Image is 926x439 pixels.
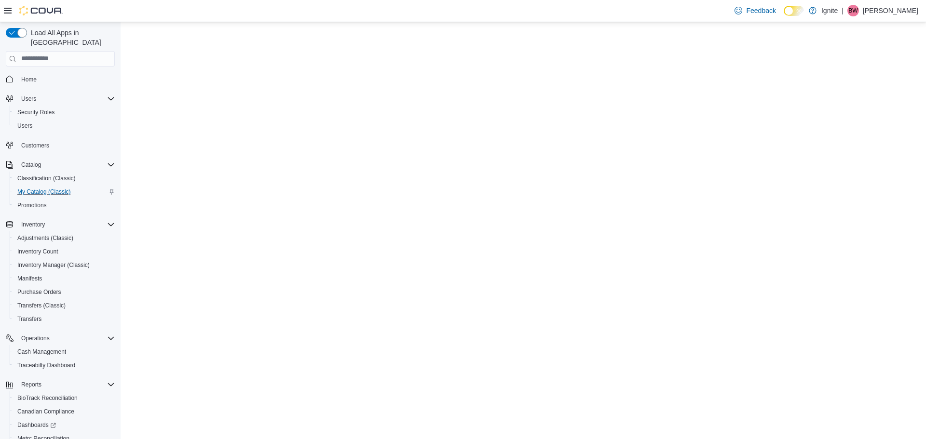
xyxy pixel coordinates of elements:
span: Inventory Manager (Classic) [17,261,90,269]
a: Dashboards [10,418,119,432]
a: Inventory Manager (Classic) [14,259,94,271]
a: Classification (Classic) [14,173,80,184]
span: Home [17,73,115,85]
span: Reports [17,379,115,390]
span: Manifests [14,273,115,284]
span: Transfers [14,313,115,325]
span: Users [21,95,36,103]
button: Catalog [17,159,45,171]
span: Catalog [17,159,115,171]
button: Canadian Compliance [10,405,119,418]
span: Canadian Compliance [14,406,115,417]
span: Cash Management [17,348,66,356]
button: Transfers (Classic) [10,299,119,312]
p: Ignite [821,5,838,16]
span: Traceabilty Dashboard [17,361,75,369]
button: Customers [2,138,119,152]
a: Promotions [14,200,51,211]
a: Canadian Compliance [14,406,78,417]
span: Dashboards [17,421,56,429]
span: BW [848,5,858,16]
a: Transfers [14,313,45,325]
span: Inventory Manager (Classic) [14,259,115,271]
button: Operations [17,333,54,344]
button: Transfers [10,312,119,326]
button: Security Roles [10,106,119,119]
span: Transfers (Classic) [17,302,66,309]
a: Home [17,74,41,85]
a: Inventory Count [14,246,62,257]
button: Users [10,119,119,133]
span: Operations [21,334,50,342]
a: Feedback [731,1,779,20]
button: Classification (Classic) [10,172,119,185]
p: | [842,5,844,16]
span: Inventory Count [17,248,58,255]
button: Inventory [2,218,119,231]
span: My Catalog (Classic) [14,186,115,198]
span: Transfers [17,315,41,323]
a: My Catalog (Classic) [14,186,75,198]
button: Users [2,92,119,106]
button: My Catalog (Classic) [10,185,119,199]
button: Inventory Manager (Classic) [10,258,119,272]
span: Manifests [17,275,42,282]
span: Promotions [17,201,47,209]
button: BioTrack Reconciliation [10,391,119,405]
button: Home [2,72,119,86]
span: Reports [21,381,41,388]
a: Adjustments (Classic) [14,232,77,244]
span: Inventory Count [14,246,115,257]
a: Customers [17,140,53,151]
span: Users [17,122,32,130]
span: Adjustments (Classic) [17,234,73,242]
span: Home [21,76,37,83]
a: Purchase Orders [14,286,65,298]
button: Promotions [10,199,119,212]
a: Manifests [14,273,46,284]
span: Catalog [21,161,41,169]
button: Inventory [17,219,49,230]
button: Reports [2,378,119,391]
img: Cova [19,6,63,15]
span: Customers [17,139,115,151]
button: Traceabilty Dashboard [10,359,119,372]
a: BioTrack Reconciliation [14,392,82,404]
span: Feedback [746,6,776,15]
span: Purchase Orders [17,288,61,296]
span: Classification (Classic) [14,173,115,184]
a: Dashboards [14,419,60,431]
button: Inventory Count [10,245,119,258]
span: Operations [17,333,115,344]
a: Cash Management [14,346,70,358]
span: Canadian Compliance [17,408,74,415]
span: Promotions [14,200,115,211]
button: Adjustments (Classic) [10,231,119,245]
span: Customers [21,142,49,149]
a: Users [14,120,36,132]
span: BioTrack Reconciliation [14,392,115,404]
span: Users [17,93,115,105]
button: Users [17,93,40,105]
span: Load All Apps in [GEOGRAPHIC_DATA] [27,28,115,47]
span: Users [14,120,115,132]
span: Purchase Orders [14,286,115,298]
a: Security Roles [14,106,58,118]
span: Inventory [17,219,115,230]
span: My Catalog (Classic) [17,188,71,196]
a: Traceabilty Dashboard [14,359,79,371]
button: Catalog [2,158,119,172]
div: Betty Wilson [847,5,859,16]
span: Security Roles [17,108,54,116]
span: Transfers (Classic) [14,300,115,311]
span: Security Roles [14,106,115,118]
p: [PERSON_NAME] [863,5,918,16]
button: Purchase Orders [10,285,119,299]
input: Dark Mode [784,6,804,16]
button: Cash Management [10,345,119,359]
span: Cash Management [14,346,115,358]
a: Transfers (Classic) [14,300,69,311]
span: Traceabilty Dashboard [14,359,115,371]
span: BioTrack Reconciliation [17,394,78,402]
